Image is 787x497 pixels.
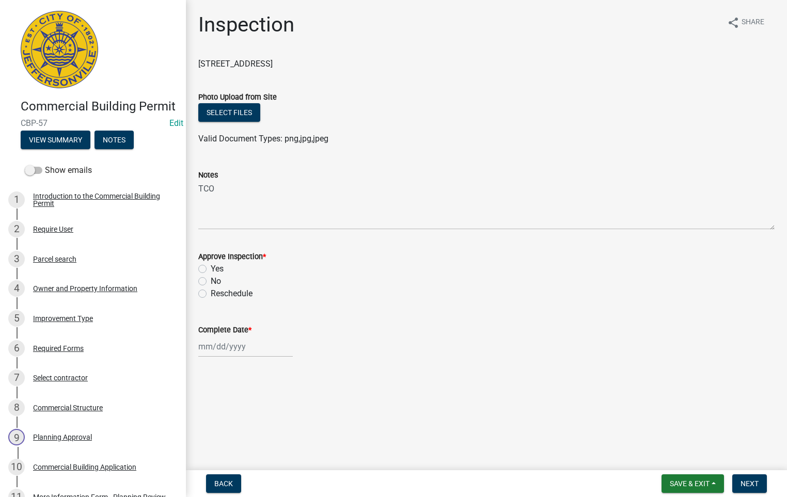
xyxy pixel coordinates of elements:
[211,287,253,300] label: Reschedule
[33,463,136,471] div: Commercial Building Application
[95,136,134,145] wm-modal-confirm: Notes
[719,12,773,33] button: shareShare
[33,345,84,352] div: Required Forms
[727,17,739,29] i: share
[8,191,25,208] div: 1
[198,172,218,179] label: Notes
[8,370,25,386] div: 7
[21,136,90,145] wm-modal-confirm: Summary
[198,94,277,101] label: Photo Upload from Site
[21,118,165,128] span: CBP-57
[21,131,90,149] button: View Summary
[198,134,328,143] span: Valid Document Types: png,jpg,jpeg
[21,99,178,114] h4: Commercial Building Permit
[8,310,25,327] div: 5
[214,479,233,488] span: Back
[670,479,710,488] span: Save & Exit
[8,429,25,445] div: 9
[206,474,241,493] button: Back
[211,263,224,275] label: Yes
[95,131,134,149] button: Notes
[8,280,25,297] div: 4
[732,474,767,493] button: Next
[21,11,98,88] img: City of Jeffersonville, Indiana
[169,118,183,128] a: Edit
[198,12,294,37] h1: Inspection
[198,103,260,122] button: Select files
[211,275,221,287] label: No
[198,327,251,334] label: Complete Date
[198,58,775,70] p: [STREET_ADDRESS]
[8,459,25,475] div: 10
[169,118,183,128] wm-modal-confirm: Edit Application Number
[8,340,25,357] div: 6
[742,17,764,29] span: Share
[8,399,25,416] div: 8
[33,315,93,322] div: Improvement Type
[33,404,103,411] div: Commercial Structure
[8,251,25,267] div: 3
[8,221,25,237] div: 2
[33,434,92,441] div: Planning Approval
[33,193,169,207] div: Introduction to the Commercial Building Permit
[198,336,293,357] input: mm/dd/yyyy
[662,474,724,493] button: Save & Exit
[33,374,88,381] div: Select contractor
[741,479,759,488] span: Next
[33,255,76,263] div: Parcel search
[198,253,266,261] label: Approve Inspection
[25,164,92,177] label: Show emails
[33,226,73,233] div: Require User
[33,285,137,292] div: Owner and Property Information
